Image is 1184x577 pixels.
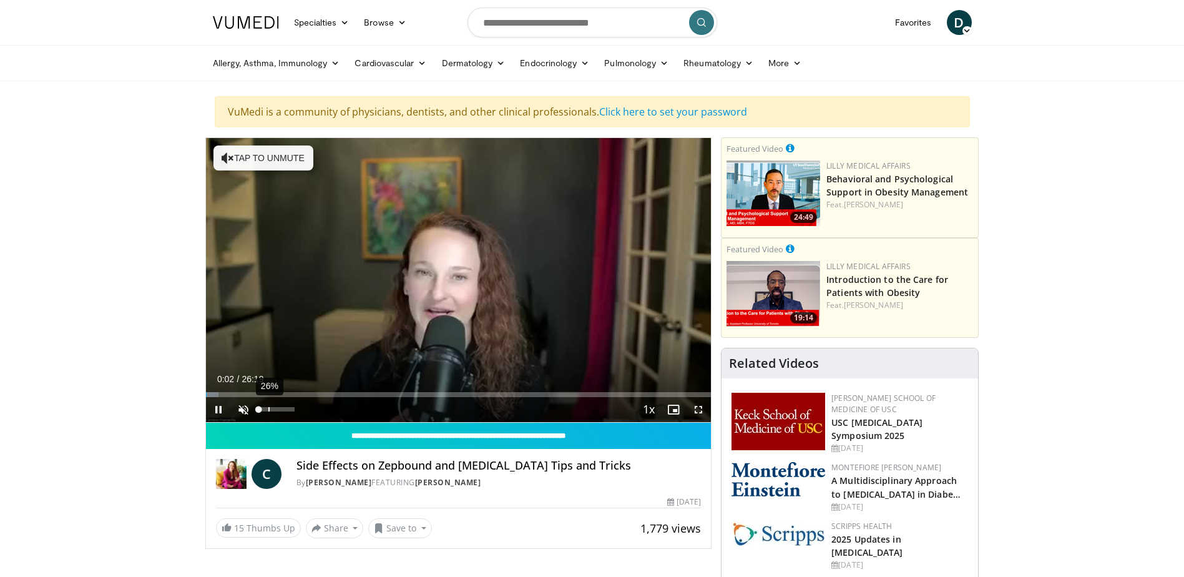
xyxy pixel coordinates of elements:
a: Cardiovascular [347,51,434,76]
span: 1,779 views [640,521,701,536]
button: Unmute [231,397,256,422]
div: VuMedi is a community of physicians, dentists, and other clinical professionals. [215,96,970,127]
img: Dr. Carolynn Francavilla [216,459,247,489]
input: Search topics, interventions [467,7,717,37]
button: Save to [368,518,432,538]
button: Tap to unmute [213,145,313,170]
a: Browse [356,10,414,35]
span: / [237,374,240,384]
span: 0:02 [217,374,234,384]
a: D [947,10,972,35]
div: Feat. [826,199,973,210]
a: USC [MEDICAL_DATA] Symposium 2025 [831,417,922,441]
a: Lilly Medical Affairs [826,160,911,171]
a: Dermatology [434,51,513,76]
a: 2025 Updates in [MEDICAL_DATA] [831,533,903,558]
div: Progress Bar [206,392,712,397]
a: C [252,459,281,489]
a: Allergy, Asthma, Immunology [205,51,348,76]
div: By FEATURING [296,477,701,488]
h4: Side Effects on Zepbound and [MEDICAL_DATA] Tips and Tricks [296,459,701,473]
a: 15 Thumbs Up [216,518,301,538]
a: [PERSON_NAME] [844,199,903,210]
a: [PERSON_NAME] [306,477,372,488]
button: Playback Rate [636,397,661,422]
img: b0142b4c-93a1-4b58-8f91-5265c282693c.png.150x105_q85_autocrop_double_scale_upscale_version-0.2.png [731,462,825,496]
h4: Related Videos [729,356,819,371]
span: 26:19 [242,374,263,384]
span: 24:49 [790,212,817,223]
img: c9f2b0b7-b02a-4276-a72a-b0cbb4230bc1.jpg.150x105_q85_autocrop_double_scale_upscale_version-0.2.jpg [731,521,825,546]
img: VuMedi Logo [213,16,279,29]
a: Introduction to the Care for Patients with Obesity [826,274,948,298]
small: Featured Video [727,143,783,154]
a: A Multidisciplinary Approach to [MEDICAL_DATA] in Diabe… [831,475,961,500]
button: Fullscreen [686,397,711,422]
img: 7b941f1f-d101-407a-8bfa-07bd47db01ba.png.150x105_q85_autocrop_double_scale_upscale_version-0.2.jpg [731,393,825,450]
div: Feat. [826,300,973,311]
a: 24:49 [727,160,820,226]
a: [PERSON_NAME] [415,477,481,488]
a: Scripps Health [831,521,892,531]
img: ba3304f6-7838-4e41-9c0f-2e31ebde6754.png.150x105_q85_crop-smart_upscale.png [727,160,820,226]
a: Montefiore [PERSON_NAME] [831,462,941,473]
a: More [761,51,809,76]
a: Behavioral and Psychological Support in Obesity Management [826,173,968,198]
a: [PERSON_NAME] [844,300,903,310]
span: 15 [234,522,244,534]
img: acc2e291-ced4-4dd5-b17b-d06994da28f3.png.150x105_q85_crop-smart_upscale.png [727,261,820,327]
div: [DATE] [667,496,701,508]
div: [DATE] [831,501,968,513]
a: Specialties [286,10,357,35]
a: Favorites [888,10,939,35]
div: [DATE] [831,443,968,454]
a: Click here to set your password [599,105,747,119]
button: Pause [206,397,231,422]
a: 19:14 [727,261,820,327]
a: [PERSON_NAME] School of Medicine of USC [831,393,936,415]
div: Volume Level [259,407,295,412]
a: Endocrinology [512,51,597,76]
a: Lilly Medical Affairs [826,261,911,272]
span: 19:14 [790,312,817,323]
a: Rheumatology [676,51,761,76]
button: Share [306,518,364,538]
button: Enable picture-in-picture mode [661,397,686,422]
video-js: Video Player [206,138,712,423]
a: Pulmonology [597,51,676,76]
div: [DATE] [831,560,968,571]
small: Featured Video [727,244,783,255]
